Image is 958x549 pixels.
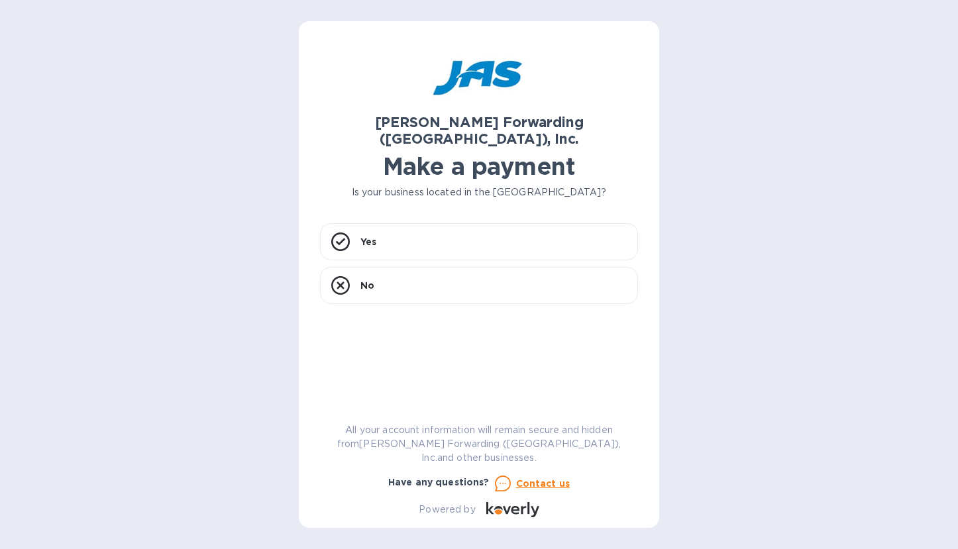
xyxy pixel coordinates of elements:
p: No [360,279,374,292]
b: Have any questions? [388,477,490,487]
p: Is your business located in the [GEOGRAPHIC_DATA]? [320,185,638,199]
u: Contact us [516,478,570,489]
p: Yes [360,235,376,248]
p: Powered by [419,503,475,517]
h1: Make a payment [320,152,638,180]
b: [PERSON_NAME] Forwarding ([GEOGRAPHIC_DATA]), Inc. [375,114,584,147]
p: All your account information will remain secure and hidden from [PERSON_NAME] Forwarding ([GEOGRA... [320,423,638,465]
